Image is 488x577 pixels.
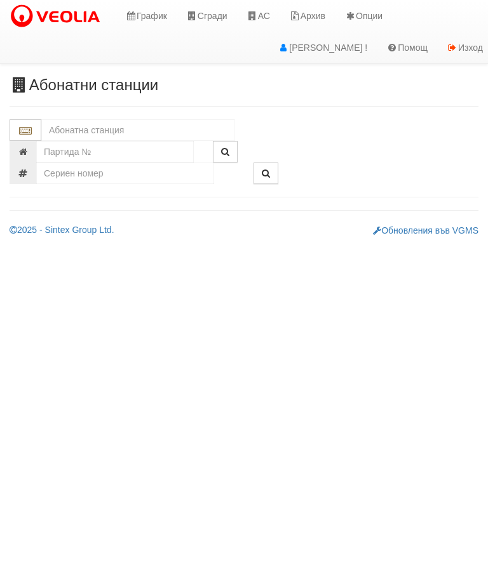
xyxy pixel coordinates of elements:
input: Партида № [36,141,194,162]
a: Обновления във VGMS [373,225,478,235]
input: Сериен номер [36,162,214,184]
a: [PERSON_NAME] ! [268,32,377,63]
img: VeoliaLogo.png [10,3,106,30]
a: 2025 - Sintex Group Ltd. [10,225,114,235]
input: Абонатна станция [41,119,234,141]
h3: Абонатни станции [10,77,478,93]
a: Помощ [377,32,437,63]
